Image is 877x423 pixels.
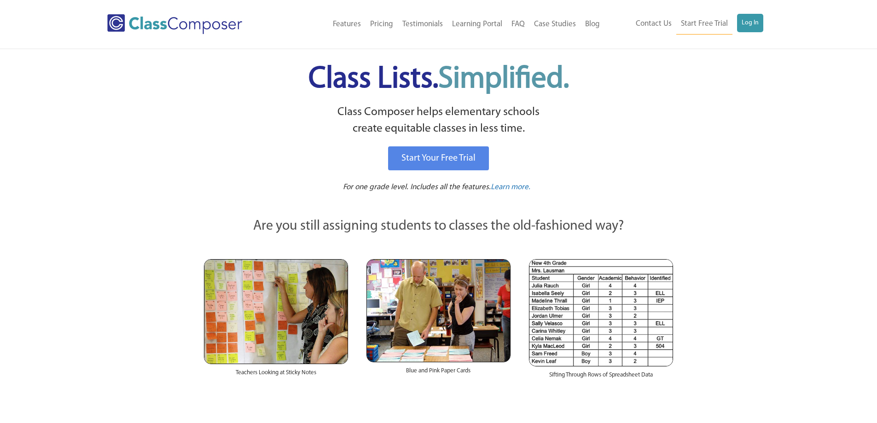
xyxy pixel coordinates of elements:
div: Blue and Pink Paper Cards [366,362,511,384]
span: Learn more. [491,183,530,191]
span: Start Your Free Trial [401,154,476,163]
a: Blog [581,14,604,35]
span: Simplified. [438,64,569,94]
span: For one grade level. Includes all the features. [343,183,491,191]
p: Class Composer helps elementary schools create equitable classes in less time. [203,104,675,138]
a: Log In [737,14,763,32]
div: Sifting Through Rows of Spreadsheet Data [529,366,673,388]
a: Learn more. [491,182,530,193]
a: Testimonials [398,14,447,35]
img: Spreadsheets [529,259,673,366]
div: Teachers Looking at Sticky Notes [204,364,348,386]
span: Class Lists. [308,64,569,94]
a: Start Free Trial [676,14,732,35]
a: Contact Us [631,14,676,34]
a: FAQ [507,14,529,35]
img: Teachers Looking at Sticky Notes [204,259,348,364]
a: Learning Portal [447,14,507,35]
img: Class Composer [107,14,242,34]
nav: Header Menu [280,14,604,35]
a: Features [328,14,366,35]
a: Start Your Free Trial [388,146,489,170]
nav: Header Menu [604,14,763,35]
a: Pricing [366,14,398,35]
p: Are you still assigning students to classes the old-fashioned way? [204,216,674,237]
a: Case Studies [529,14,581,35]
img: Blue and Pink Paper Cards [366,259,511,362]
